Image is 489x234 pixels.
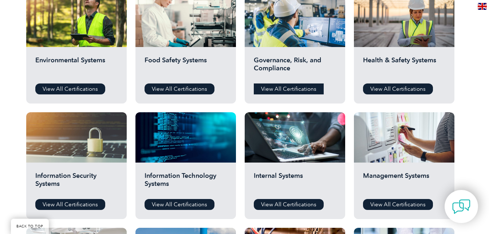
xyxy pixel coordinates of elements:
h2: Management Systems [363,172,445,194]
h2: Information Security Systems [35,172,118,194]
a: View All Certifications [35,199,105,210]
img: en [478,3,487,10]
h2: Governance, Risk, and Compliance [254,56,336,78]
h2: Health & Safety Systems [363,56,445,78]
a: View All Certifications [35,83,105,94]
a: View All Certifications [254,83,324,94]
h2: Food Safety Systems [145,56,227,78]
a: View All Certifications [145,83,214,94]
a: View All Certifications [254,199,324,210]
img: contact-chat.png [452,198,470,216]
a: BACK TO TOP [11,219,49,234]
h2: Environmental Systems [35,56,118,78]
h2: Information Technology Systems [145,172,227,194]
h2: Internal Systems [254,172,336,194]
a: View All Certifications [363,199,433,210]
a: View All Certifications [145,199,214,210]
a: View All Certifications [363,83,433,94]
